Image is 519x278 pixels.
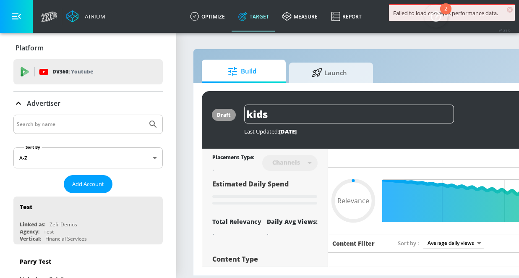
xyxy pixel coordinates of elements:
div: Include in your targeting set [212,266,318,271]
div: Zefr Demos [50,221,77,228]
h6: Content Filter [332,239,375,247]
div: Placement Type: [212,154,254,163]
span: v 4.28.0 [499,28,511,32]
span: Build [210,61,274,81]
div: Agency: [20,228,39,235]
div: Daily Avg Views: [267,218,318,226]
div: Estimated Daily Spend [212,179,318,207]
div: Channels [268,159,304,166]
div: Linked as: [20,221,45,228]
button: Add Account [64,175,112,193]
div: Failed to load concepts performance data. [393,9,511,17]
div: Parry Test [20,257,51,265]
a: measure [276,1,324,31]
div: Atrium [81,13,105,20]
span: × [507,7,513,13]
div: Test [44,228,54,235]
a: Report [324,1,368,31]
div: TestLinked as:Zefr DemosAgency:TestVertical:Financial Services [13,197,163,244]
span: Estimated Daily Spend [212,179,289,189]
div: Content Type [212,256,318,262]
div: A-Z [13,147,163,168]
div: Average daily views [423,237,484,249]
a: Target [232,1,276,31]
p: Platform [16,43,44,52]
span: Sort by [398,239,419,247]
input: Search by name [17,119,144,130]
p: Advertiser [27,99,60,108]
button: Open Resource Center, 2 new notifications [424,4,448,28]
label: Sort By [24,144,42,150]
div: Vertical: [20,235,41,242]
div: Test [20,203,32,211]
div: Financial Services [45,235,87,242]
span: Relevance [337,197,369,204]
p: DV360: [52,67,93,76]
span: [DATE] [279,128,297,135]
span: Add Account [72,179,104,189]
span: Launch [297,63,361,83]
div: Advertiser [13,92,163,115]
a: Atrium [66,10,105,23]
p: Youtube [71,67,93,76]
div: 2 [444,9,447,20]
div: draft [217,111,231,118]
a: optimize [183,1,232,31]
div: Total Relevancy [212,218,261,226]
div: Platform [13,36,163,60]
div: DV360: Youtube [13,59,163,84]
